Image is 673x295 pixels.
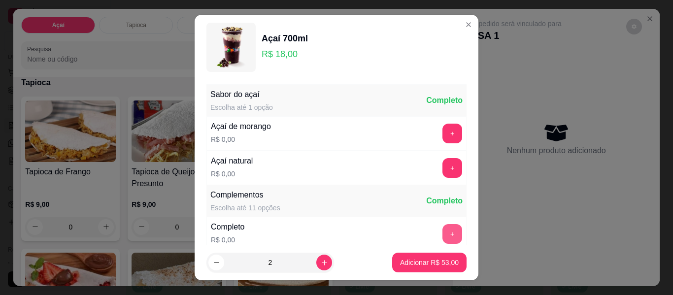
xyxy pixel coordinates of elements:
div: Completo [211,221,244,233]
button: add [442,124,462,143]
div: Açaí de morango [211,121,271,132]
div: Completo [426,195,463,207]
div: Complementos [210,189,280,201]
button: add [442,158,462,178]
img: product-image [206,23,256,72]
div: Escolha até 1 opção [210,102,273,112]
div: Sabor do açaí [210,89,273,100]
button: Close [461,17,476,33]
p: R$ 0,00 [211,235,244,245]
div: Completo [426,95,463,106]
div: Açaí 700ml [262,32,308,45]
button: increase-product-quantity [316,255,332,270]
p: R$ 0,00 [211,134,271,144]
p: Adicionar R$ 53,00 [400,258,459,267]
button: add [442,224,462,244]
p: R$ 0,00 [211,169,253,179]
button: Adicionar R$ 53,00 [392,253,467,272]
p: R$ 18,00 [262,47,308,61]
button: decrease-product-quantity [208,255,224,270]
div: Açaí natural [211,155,253,167]
div: Escolha até 11 opções [210,203,280,213]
